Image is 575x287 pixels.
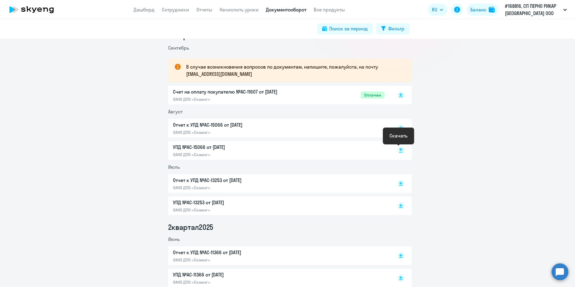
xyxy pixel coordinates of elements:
[168,236,180,242] span: Июнь
[329,25,368,32] div: Поиск за период
[173,152,299,157] p: ОАНО ДПО «Скаенг»
[173,279,299,285] p: ОАНО ДПО «Скаенг»
[173,143,385,157] a: УПД №AC-15066 от [DATE]ОАНО ДПО «Скаенг»
[173,121,385,135] a: Отчет к УПД №AC-15066 от [DATE]ОАНО ДПО «Скаенг»
[186,63,401,78] p: В случае возникновения вопросов по документам, напишите, пожалуйста, на почту [EMAIL_ADDRESS][DOM...
[467,4,498,16] button: Балансbalance
[173,88,385,102] a: Счет на оплату покупателю №AC-11607 от [DATE]ОАНО ДПО «Скаенг»Оплачен
[317,23,373,34] button: Поиск за период
[173,207,299,213] p: ОАНО ДПО «Скаенг»
[168,109,183,115] span: Август
[432,6,437,13] span: RU
[173,143,299,151] p: УПД №AC-15066 от [DATE]
[173,249,385,263] a: Отчет к УПД №AC-11366 от [DATE]ОАНО ДПО «Скаенг»
[173,271,385,285] a: УПД №AC-11366 от [DATE]ОАНО ДПО «Скаенг»
[489,7,495,13] img: balance
[173,130,299,135] p: ОАНО ДПО «Скаенг»
[168,164,180,170] span: Июль
[162,7,189,13] a: Сотрудники
[376,23,409,34] button: Фильтр
[314,7,345,13] a: Все продукты
[470,6,486,13] div: Баланс
[173,177,385,190] a: Отчет к УПД №AC-13253 от [DATE]ОАНО ДПО «Скаенг»
[388,25,404,32] div: Фильтр
[361,91,385,99] span: Оплачен
[168,222,412,232] li: 2 квартал 2025
[502,2,570,17] button: #168816, СП ПЕРНО РИКАР [GEOGRAPHIC_DATA] ООО
[173,177,299,184] p: Отчет к УПД №AC-13253 от [DATE]
[173,199,299,206] p: УПД №AC-13253 от [DATE]
[173,185,299,190] p: ОАНО ДПО «Скаенг»
[173,121,299,128] p: Отчет к УПД №AC-15066 от [DATE]
[220,7,259,13] a: Начислить уроки
[173,271,299,278] p: УПД №AC-11366 от [DATE]
[173,88,299,95] p: Счет на оплату покупателю №AC-11607 от [DATE]
[266,7,306,13] a: Документооборот
[196,7,212,13] a: Отчеты
[173,97,299,102] p: ОАНО ДПО «Скаенг»
[428,4,447,16] button: RU
[173,199,385,213] a: УПД №AC-13253 от [DATE]ОАНО ДПО «Скаенг»
[173,249,299,256] p: Отчет к УПД №AC-11366 от [DATE]
[134,7,155,13] a: Дашборд
[173,257,299,263] p: ОАНО ДПО «Скаенг»
[168,45,189,51] span: Сентябрь
[505,2,561,17] p: #168816, СП ПЕРНО РИКАР [GEOGRAPHIC_DATA] ООО
[389,132,407,139] div: Скачать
